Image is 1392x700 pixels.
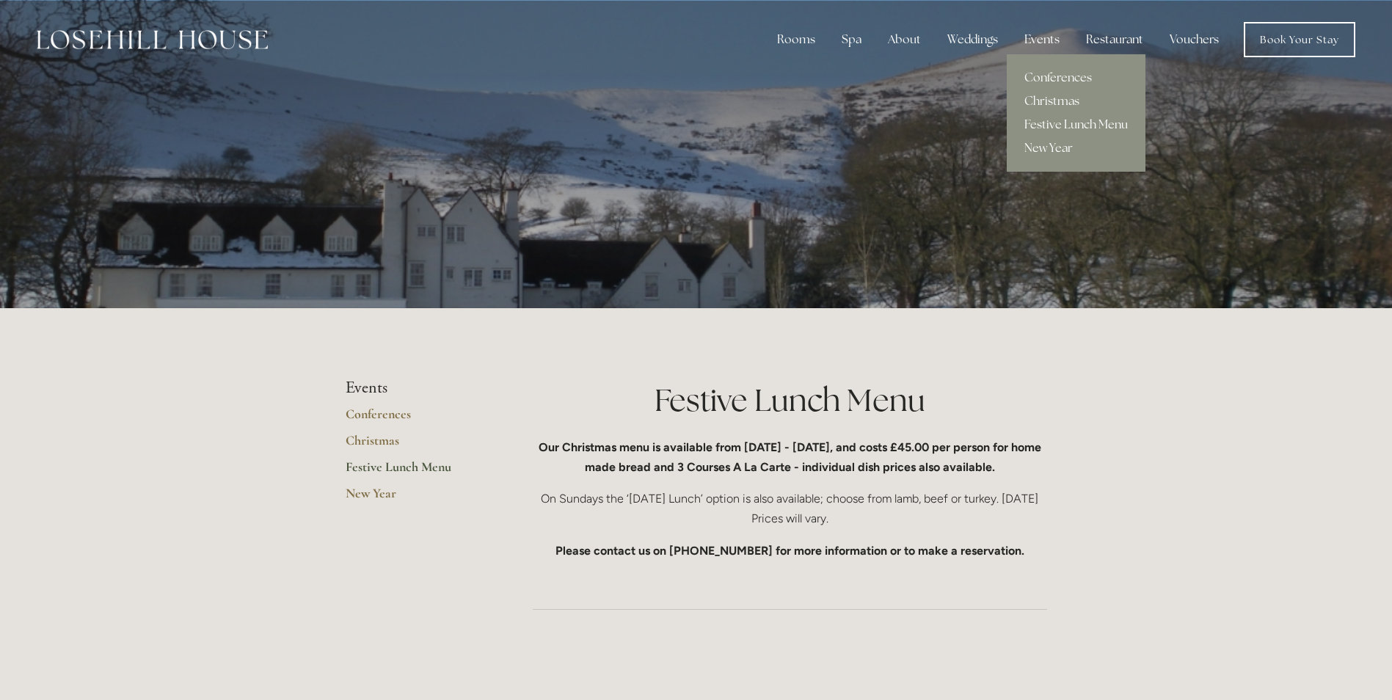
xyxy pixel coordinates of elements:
a: Christmas [346,432,486,459]
a: Festive Lunch Menu [1007,113,1145,136]
div: Spa [830,25,873,54]
div: Weddings [936,25,1010,54]
a: Conferences [346,406,486,432]
div: Restaurant [1074,25,1155,54]
div: Rooms [765,25,827,54]
a: New Year [1007,136,1145,160]
a: Conferences [1007,66,1145,90]
a: Festive Lunch Menu [346,459,486,485]
h1: Festive Lunch Menu [533,379,1047,422]
img: Losehill House [37,30,268,49]
a: Book Your Stay [1244,22,1355,57]
div: Events [1013,25,1071,54]
div: About [876,25,933,54]
strong: Please contact us on [PHONE_NUMBER] for more information or to make a reservation. [555,544,1024,558]
strong: Our Christmas menu is available from [DATE] - [DATE], and costs £45.00 per person for home made b... [539,440,1044,474]
a: New Year [346,485,486,511]
li: Events [346,379,486,398]
a: Christmas [1007,90,1145,113]
a: Vouchers [1158,25,1231,54]
p: On Sundays the ‘[DATE] Lunch’ option is also available; choose from lamb, beef or turkey. [DATE] ... [533,489,1047,528]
